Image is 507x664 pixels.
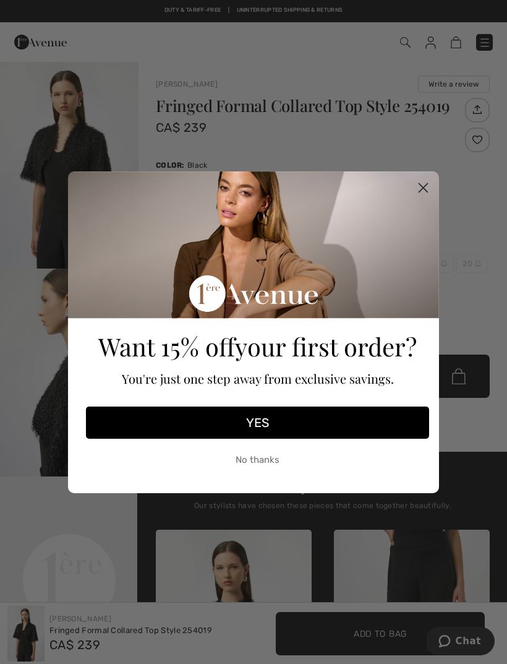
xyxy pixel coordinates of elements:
[412,177,434,199] button: Close dialog
[122,370,394,387] span: You're just one step away from exclusive savings.
[86,407,429,439] button: YES
[235,330,417,363] span: your first order?
[86,445,429,476] button: No thanks
[98,330,235,363] span: Want 15% off
[29,9,54,20] span: Chat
